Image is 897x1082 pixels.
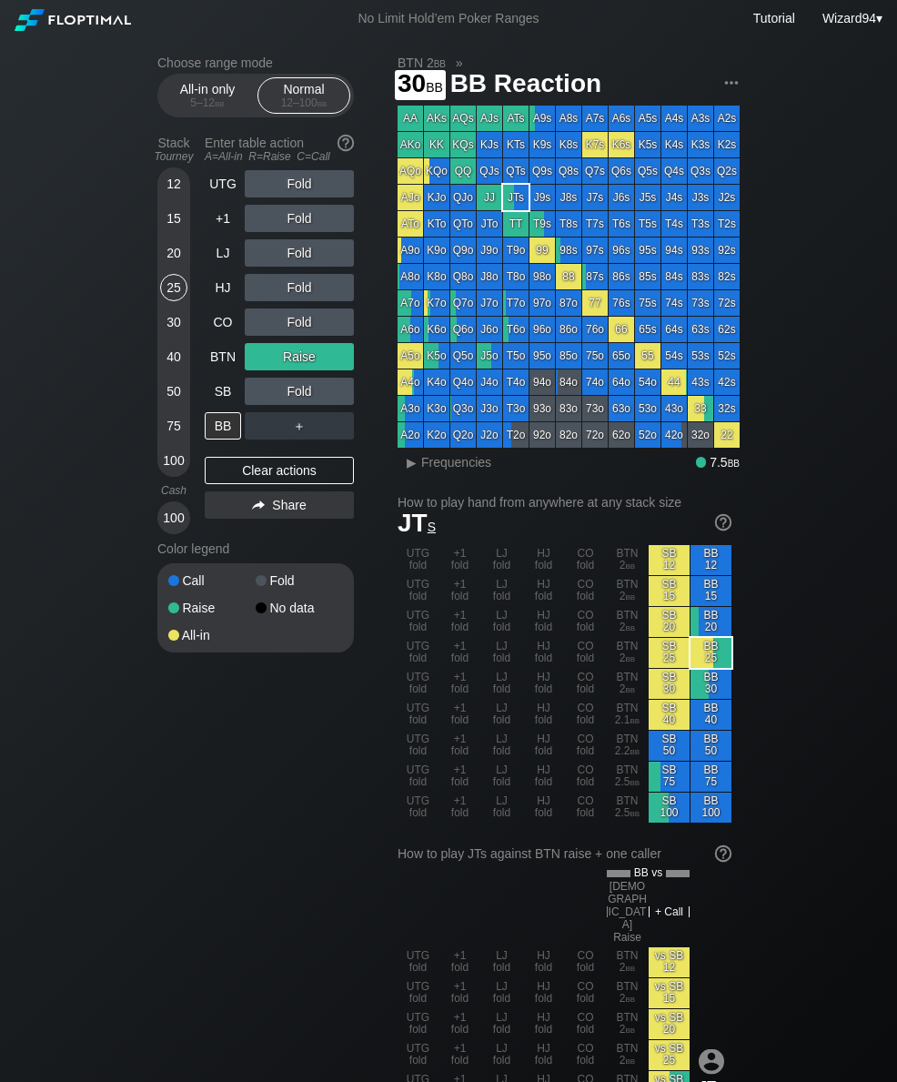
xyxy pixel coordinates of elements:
div: Q5s [635,158,660,184]
div: A3o [398,396,423,421]
div: Q6s [609,158,634,184]
div: 74o [582,369,608,395]
div: A9o [398,238,423,263]
div: 52s [714,343,740,369]
div: SB 20 [649,607,690,637]
div: T6s [609,211,634,237]
div: Color legend [157,534,354,563]
div: Q3o [450,396,476,421]
div: 72s [714,290,740,316]
span: bb [317,96,328,109]
div: 75s [635,290,660,316]
div: Q8o [450,264,476,289]
div: J6o [477,317,502,342]
div: Q6o [450,317,476,342]
img: ellipsis.fd386fe8.svg [721,73,741,93]
div: 84s [661,264,687,289]
div: T5o [503,343,529,369]
div: HJ fold [523,576,564,606]
div: J3o [477,396,502,421]
div: 92s [714,238,740,263]
div: T6o [503,317,529,342]
div: ▾ [818,8,885,28]
div: CO fold [565,545,606,575]
div: K7o [424,290,449,316]
div: 65s [635,317,660,342]
div: A2s [714,106,740,131]
div: 25 [160,274,187,301]
div: UTG fold [398,545,438,575]
div: BB 15 [690,576,731,606]
div: T7s [582,211,608,237]
div: 86o [556,317,581,342]
div: J2s [714,185,740,210]
div: Q9o [450,238,476,263]
div: UTG fold [398,576,438,606]
div: 43o [661,396,687,421]
div: 62s [714,317,740,342]
div: Q3s [688,158,713,184]
div: 53o [635,396,660,421]
div: J4s [661,185,687,210]
div: T9s [529,211,555,237]
div: 98o [529,264,555,289]
div: +1 fold [439,731,480,761]
div: 73o [582,396,608,421]
div: K6s [609,132,634,157]
div: 72o [582,422,608,448]
div: BTN 2.2 [607,731,648,761]
div: TT [503,211,529,237]
div: K5s [635,132,660,157]
div: 52o [635,422,660,448]
div: Raise [168,602,256,614]
div: K3s [688,132,713,157]
div: Tourney [150,150,197,163]
div: Fold [245,274,354,301]
div: A=All-in R=Raise C=Call [205,150,354,163]
div: 75o [582,343,608,369]
div: J3s [688,185,713,210]
div: 87s [582,264,608,289]
div: 74s [661,290,687,316]
div: Fold [256,574,343,587]
div: BB [205,412,241,440]
span: bb [728,455,740,470]
div: J4o [477,369,502,395]
div: 64s [661,317,687,342]
div: Share [205,491,354,519]
div: T9o [503,238,529,263]
div: A6s [609,106,634,131]
div: 32o [688,422,713,448]
div: J2o [477,422,502,448]
div: A7o [398,290,423,316]
div: HJ fold [523,700,564,730]
div: KJo [424,185,449,210]
div: All-in only [166,78,249,113]
div: 22 [714,422,740,448]
div: 83o [556,396,581,421]
span: bb [434,56,446,70]
div: 30 [160,308,187,336]
div: +1 fold [439,700,480,730]
div: AKs [424,106,449,131]
div: 82o [556,422,581,448]
div: HJ fold [523,607,564,637]
div: SB [205,378,241,405]
div: CO fold [565,607,606,637]
div: K4o [424,369,449,395]
div: LJ fold [481,669,522,699]
div: No Limit Hold’em Poker Ranges [330,11,566,30]
div: A5s [635,106,660,131]
div: HJ [205,274,241,301]
div: 97o [529,290,555,316]
div: Fold [245,308,354,336]
div: 32s [714,396,740,421]
span: » [446,56,472,70]
div: BTN 2 [607,576,648,606]
div: 77 [582,290,608,316]
h2: Choose range mode [157,56,354,70]
div: KJs [477,132,502,157]
img: Floptimal logo [15,9,131,31]
div: LJ fold [481,638,522,668]
div: 100 [160,447,187,474]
